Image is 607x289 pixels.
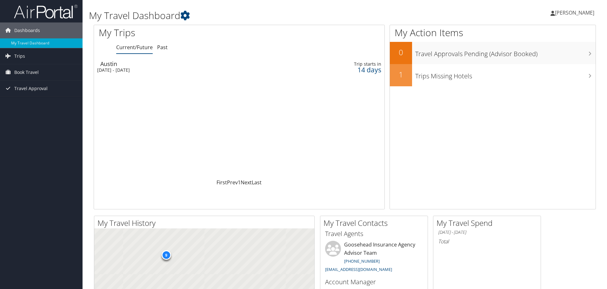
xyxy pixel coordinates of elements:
li: Goosehead Insurance Agency Advisor Team [322,241,426,275]
a: Next [241,179,252,186]
div: Trip starts in [316,61,381,67]
h3: Account Manager [325,278,423,286]
h2: My Travel Spend [437,218,541,228]
a: 0Travel Approvals Pending (Advisor Booked) [390,42,596,64]
span: [PERSON_NAME] [555,9,594,16]
img: airportal-logo.png [14,4,77,19]
span: Dashboards [14,23,40,38]
h1: My Action Items [390,26,596,39]
a: Past [157,44,168,51]
div: 9 [161,250,171,259]
a: [EMAIL_ADDRESS][DOMAIN_NAME] [325,266,392,272]
a: 1Trips Missing Hotels [390,64,596,86]
div: [DATE] - [DATE] [97,67,277,73]
a: First [217,179,227,186]
div: 14 days [316,67,381,73]
span: Travel Approval [14,81,48,96]
h2: 0 [390,47,412,58]
h3: Travel Approvals Pending (Advisor Booked) [415,46,596,58]
h3: Travel Agents [325,229,423,238]
h2: 1 [390,69,412,80]
h3: Trips Missing Hotels [415,69,596,81]
a: Current/Future [116,44,153,51]
h1: My Travel Dashboard [89,9,430,22]
a: Last [252,179,262,186]
span: Book Travel [14,64,39,80]
a: [PERSON_NAME] [550,3,601,22]
h6: [DATE] - [DATE] [438,229,536,235]
span: Trips [14,48,25,64]
h1: My Trips [99,26,259,39]
a: [PHONE_NUMBER] [344,258,380,264]
a: 1 [238,179,241,186]
h2: My Travel Contacts [324,218,428,228]
h6: Total [438,238,536,245]
div: Austin [100,61,280,67]
h2: My Travel History [97,218,314,228]
a: Prev [227,179,238,186]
